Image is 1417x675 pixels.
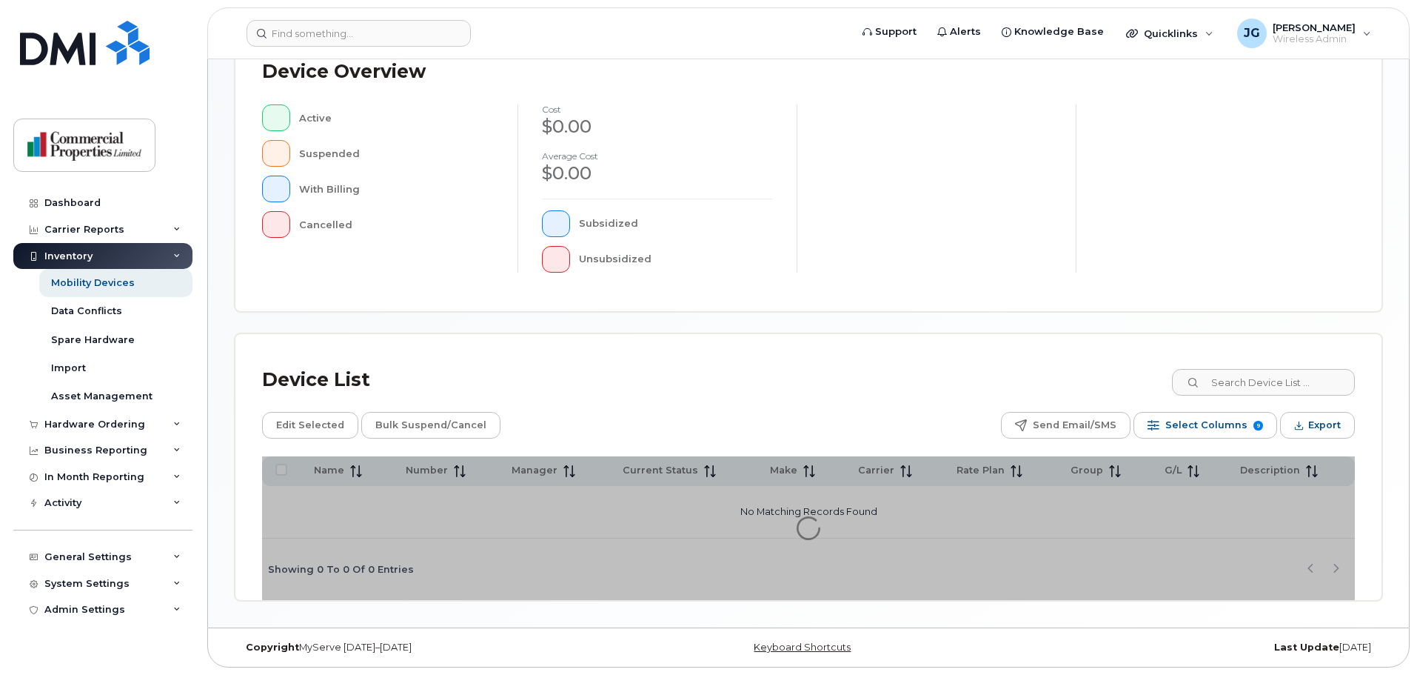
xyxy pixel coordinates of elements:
div: Subsidized [579,210,774,237]
input: Search Device List ... [1172,369,1355,396]
span: 9 [1253,421,1263,430]
span: Select Columns [1165,414,1247,436]
span: Send Email/SMS [1033,414,1116,436]
div: Cancelled [299,211,495,238]
input: Find something... [247,20,471,47]
button: Export [1280,412,1355,439]
a: Alerts [927,17,991,47]
div: Julia Gilbertq [1227,19,1381,48]
button: Send Email/SMS [1001,412,1130,439]
div: Device Overview [262,53,426,91]
div: $0.00 [542,161,773,186]
a: Support [852,17,927,47]
div: Device List [262,361,370,399]
strong: Last Update [1274,642,1339,653]
a: Knowledge Base [991,17,1114,47]
span: Alerts [950,24,981,39]
span: Wireless Admin [1273,33,1356,45]
button: Edit Selected [262,412,358,439]
strong: Copyright [246,642,299,653]
div: With Billing [299,176,495,202]
button: Select Columns 9 [1133,412,1277,439]
div: Unsubsidized [579,246,774,273]
button: Bulk Suspend/Cancel [361,412,500,439]
div: [DATE] [999,642,1382,654]
h4: cost [542,104,773,114]
span: [PERSON_NAME] [1273,21,1356,33]
span: Support [875,24,917,39]
span: Knowledge Base [1014,24,1104,39]
div: $0.00 [542,114,773,139]
div: Quicklinks [1116,19,1224,48]
span: Export [1308,414,1341,436]
span: JG [1244,24,1260,42]
a: Keyboard Shortcuts [754,642,851,653]
div: Suspended [299,140,495,167]
span: Quicklinks [1144,27,1198,39]
span: Edit Selected [276,414,344,436]
div: MyServe [DATE]–[DATE] [235,642,617,654]
div: Active [299,104,495,131]
span: Bulk Suspend/Cancel [375,414,486,436]
h4: Average cost [542,151,773,161]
